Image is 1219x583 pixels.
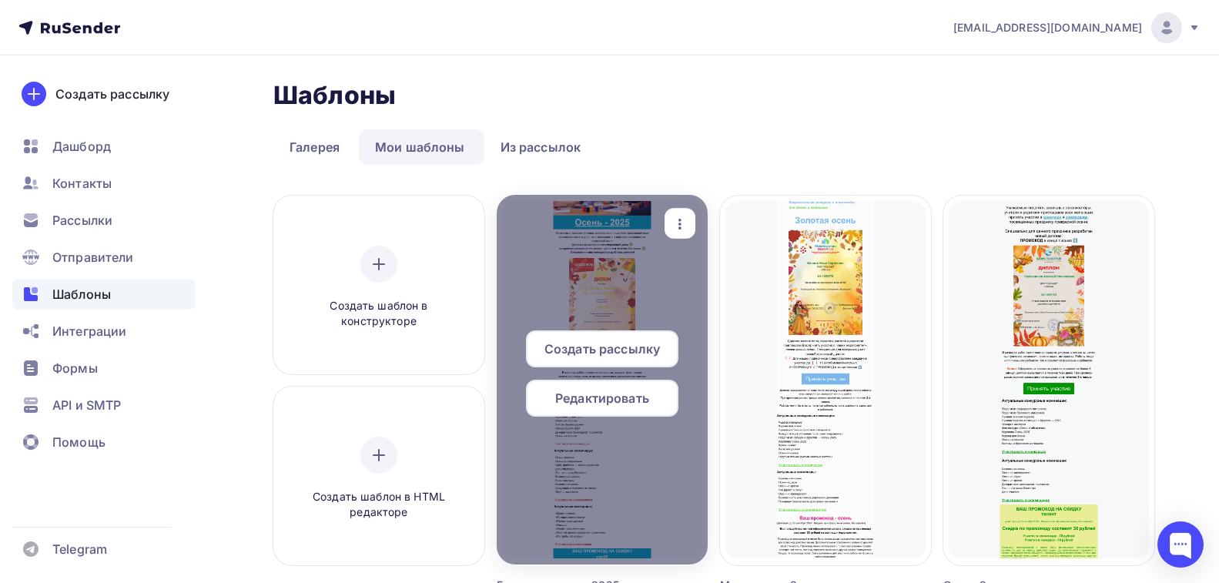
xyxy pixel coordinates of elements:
[12,168,196,199] a: Контакты
[306,298,452,330] span: Создать шаблон в конструкторе
[52,433,105,451] span: Помощь
[273,129,356,165] a: Галерея
[55,85,169,103] div: Создать рассылку
[555,389,649,407] span: Редактировать
[12,353,196,384] a: Формы
[484,129,598,165] a: Из рассылок
[953,12,1201,43] a: [EMAIL_ADDRESS][DOMAIN_NAME]
[306,489,452,521] span: Создать шаблон в HTML редакторе
[52,137,111,156] span: Дашборд
[52,359,98,377] span: Формы
[273,80,396,111] h2: Шаблоны
[52,174,112,193] span: Контакты
[52,396,121,414] span: API и SMTP
[12,205,196,236] a: Рассылки
[12,131,196,162] a: Дашборд
[52,211,112,230] span: Рассылки
[12,242,196,273] a: Отправители
[12,279,196,310] a: Шаблоны
[52,540,107,558] span: Telegram
[359,129,481,165] a: Мои шаблоны
[544,340,660,358] span: Создать рассылку
[52,248,134,266] span: Отправители
[953,20,1142,35] span: [EMAIL_ADDRESS][DOMAIN_NAME]
[52,322,126,340] span: Интеграции
[52,285,111,303] span: Шаблоны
